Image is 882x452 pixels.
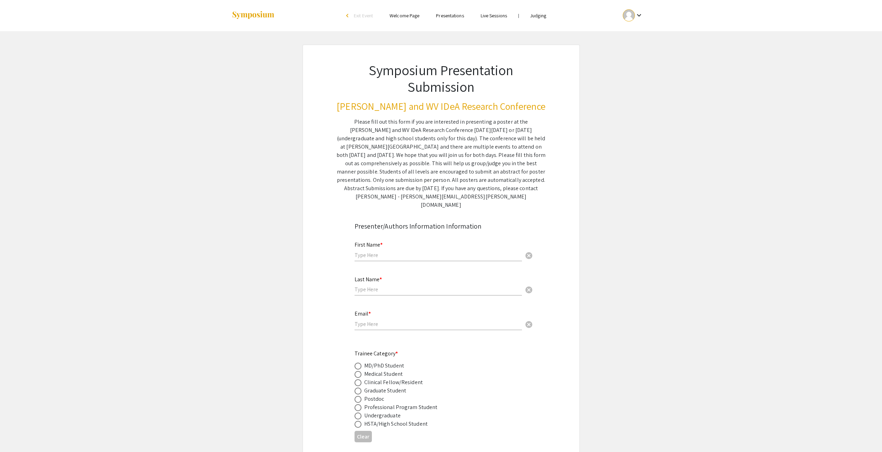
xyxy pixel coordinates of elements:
mat-label: Trainee Category [355,350,398,357]
span: cancel [525,286,533,294]
button: Expand account dropdown [615,8,650,23]
input: Type Here [355,251,522,259]
div: Undergraduate [364,411,401,420]
span: cancel [525,251,533,260]
button: Clear [522,317,536,331]
button: Clear [355,431,372,442]
mat-icon: Expand account dropdown [635,11,643,19]
div: Medical Student [364,370,403,378]
div: arrow_back_ios [346,14,350,18]
mat-label: First Name [355,241,383,248]
div: Graduate Student [364,387,407,395]
a: Presentations [436,12,464,19]
input: Type Here [355,320,522,328]
li: | [515,12,522,19]
button: Clear [522,248,536,262]
input: Type Here [355,286,522,293]
button: Clear [522,283,536,296]
div: Presenter/Authors Information Information [355,221,528,231]
mat-label: Email [355,310,371,317]
h3: [PERSON_NAME] and WV IDeA Research Conference [337,100,546,112]
a: Welcome Page [390,12,419,19]
h1: Symposium Presentation Submission [337,62,546,95]
a: Live Sessions [481,12,507,19]
div: Please fill out this form if you are interested in presenting a poster at the [PERSON_NAME] and W... [337,118,546,209]
iframe: Chat [5,421,29,447]
div: Postdoc [364,395,384,403]
mat-label: Last Name [355,276,382,283]
img: Symposium by ForagerOne [232,11,275,20]
span: Exit Event [354,12,373,19]
a: Judging [530,12,546,19]
div: Clinical Fellow/Resident [364,378,423,387]
div: MD/PhD Student [364,362,404,370]
span: cancel [525,320,533,329]
div: Professional Program Student [364,403,438,411]
div: HSTA/High School Student [364,420,428,428]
